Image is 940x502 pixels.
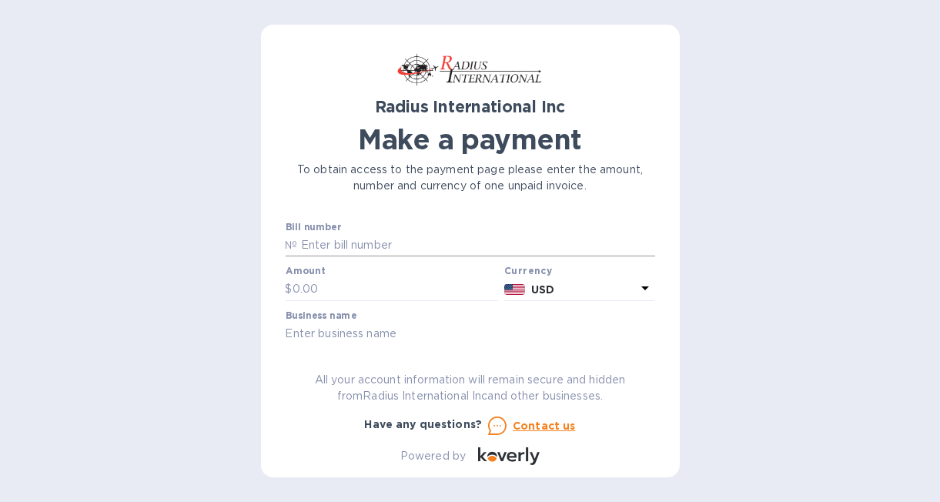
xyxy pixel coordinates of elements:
label: Business name [286,311,356,320]
p: All your account information will remain secure and hidden from Radius International Inc and othe... [286,372,655,404]
p: To obtain access to the payment page please enter the amount, number and currency of one unpaid i... [286,162,655,194]
input: Enter business name [286,323,655,346]
h1: Make a payment [286,123,655,156]
b: USD [531,283,554,296]
b: Radius International Inc [375,97,566,116]
p: № [286,237,298,253]
img: USD [504,284,525,295]
label: Amount [286,267,325,276]
b: Have any questions? [365,418,483,430]
u: Contact us [513,420,576,432]
p: $ [286,281,293,297]
b: Currency [504,265,552,276]
label: Bill number [286,223,341,232]
input: Enter bill number [298,234,655,257]
input: 0.00 [293,278,499,301]
p: Powered by [400,448,466,464]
